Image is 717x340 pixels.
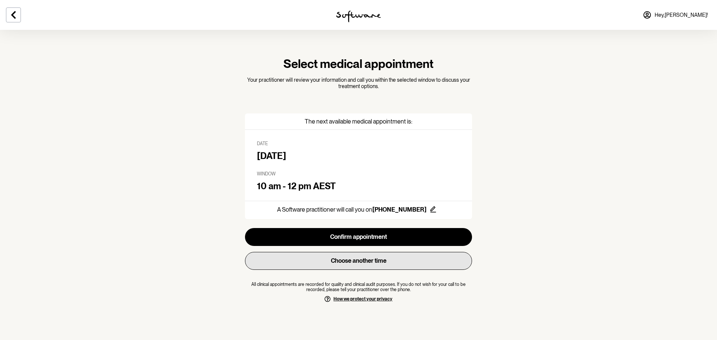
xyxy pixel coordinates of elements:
button: Choose another time [245,252,472,270]
p: Your practitioner will review your information and call you within the selected window to discuss... [245,77,472,90]
p: The next available medical appointment is: [245,118,472,125]
strong: [PHONE_NUMBER] [372,206,426,213]
p: A Software practitioner will call you on [277,206,440,215]
h4: [DATE] [257,151,460,162]
h3: Select medical appointment [245,57,472,71]
button: Confirm appointment [245,228,472,246]
img: software logo [336,10,381,22]
button: How we protect your privacy [325,296,392,302]
span: Hey, [PERSON_NAME] ! [655,12,708,18]
h4: 10 am - 12 pm AEST [257,181,460,192]
span: Window [257,171,276,177]
span: All clinical appointments are recorded for quality and clinical audit purposes. If you do not wis... [245,282,472,293]
span: How we protect your privacy [333,296,392,302]
span: Date [257,141,268,146]
a: Hey,[PERSON_NAME]! [638,6,713,24]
